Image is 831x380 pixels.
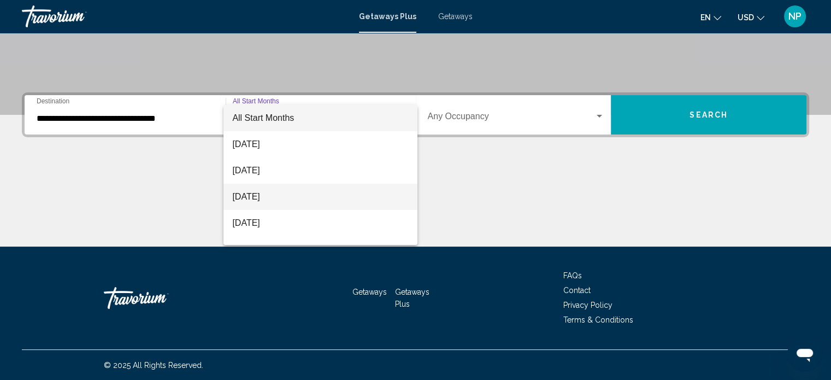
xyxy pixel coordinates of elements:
span: [DATE] [232,184,409,210]
span: [DATE] [232,131,409,157]
span: All Start Months [232,113,294,122]
span: [DATE] [232,210,409,236]
iframe: Button to launch messaging window [787,336,822,371]
span: [DATE] [232,236,409,262]
span: [DATE] [232,157,409,184]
